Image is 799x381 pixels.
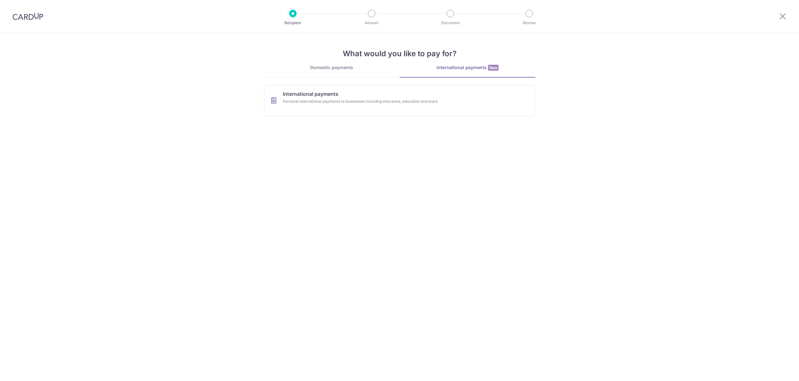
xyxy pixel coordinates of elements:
p: Amount [348,20,395,26]
div: Domestic payments [263,64,399,71]
div: International payments [399,64,536,71]
p: Review [506,20,553,26]
img: CardUp [13,13,43,20]
span: International payments [283,90,338,98]
p: Document [427,20,474,26]
div: Personal international payments to businesses including insurance, education and more [283,98,500,105]
h4: What would you like to pay for? [263,48,536,59]
a: International paymentsPersonal international payments to businesses including insurance, educatio... [264,85,535,117]
p: Recipient [270,20,316,26]
span: New [488,65,499,71]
